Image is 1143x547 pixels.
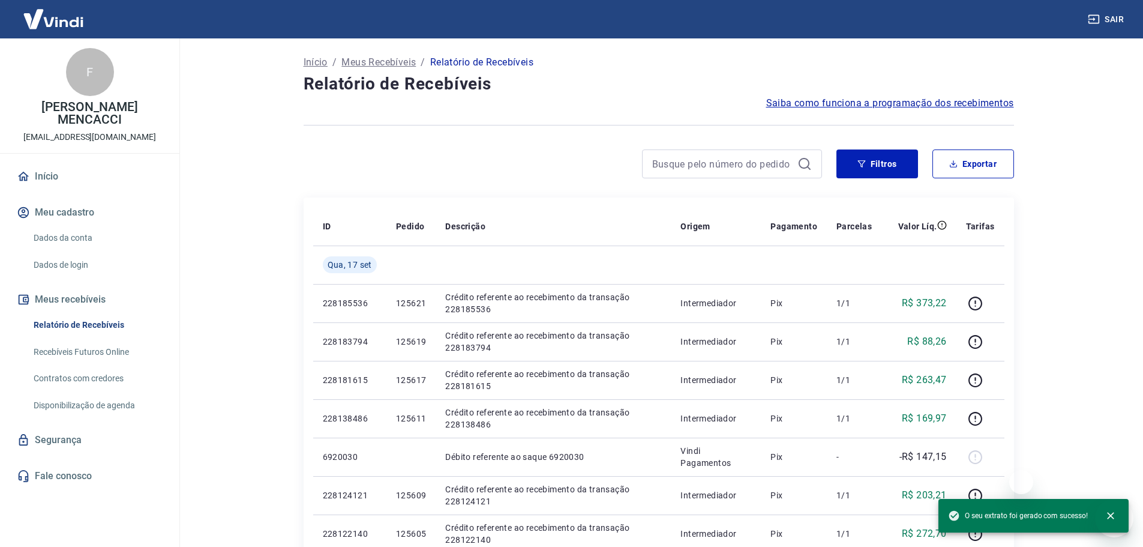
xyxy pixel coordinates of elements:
[10,101,170,126] p: [PERSON_NAME] MENCACCI
[770,336,817,348] p: Pix
[323,297,377,309] p: 228185536
[445,368,661,392] p: Crédito referente ao recebimento da transação 228181615
[1009,470,1033,494] iframe: Fechar mensagem
[898,220,937,232] p: Valor Líq.
[66,48,114,96] div: F
[770,413,817,425] p: Pix
[396,528,426,540] p: 125605
[421,55,425,70] p: /
[29,226,165,250] a: Dados da conta
[29,340,165,364] a: Recebíveis Futuros Online
[304,72,1014,96] h4: Relatório de Recebíveis
[836,451,872,463] p: -
[14,286,165,313] button: Meus recebíveis
[680,528,751,540] p: Intermediador
[445,406,661,431] p: Crédito referente ao recebimento da transação 228138486
[902,373,947,387] p: R$ 263,47
[770,220,817,232] p: Pagamento
[332,55,337,70] p: /
[445,330,661,354] p: Crédito referente ao recebimento da transação 228183794
[770,451,817,463] p: Pix
[396,374,426,386] p: 125617
[836,150,918,178] button: Filtros
[445,522,661,546] p: Crédito referente ao recebimento da transação 228122140
[966,220,995,232] p: Tarifas
[836,336,872,348] p: 1/1
[396,297,426,309] p: 125621
[932,150,1014,178] button: Exportar
[29,393,165,418] a: Disponibilização de agenda
[445,220,485,232] p: Descrição
[902,527,947,541] p: R$ 272,70
[445,451,661,463] p: Débito referente ao saque 6920030
[29,366,165,391] a: Contratos com credores
[29,313,165,337] a: Relatório de Recebíveis
[902,296,947,310] p: R$ 373,22
[770,489,817,501] p: Pix
[902,411,947,426] p: R$ 169,97
[14,199,165,226] button: Meu cadastro
[948,510,1088,522] span: O seu extrato foi gerado com sucesso!
[445,291,661,315] p: Crédito referente ao recebimento da transação 228185536
[341,55,416,70] a: Meus Recebíveis
[430,55,533,70] p: Relatório de Recebíveis
[323,220,331,232] p: ID
[902,488,947,503] p: R$ 203,21
[1085,8,1129,31] button: Sair
[766,96,1014,110] a: Saiba como funciona a programação dos recebimentos
[14,1,92,37] img: Vindi
[680,374,751,386] p: Intermediador
[770,297,817,309] p: Pix
[396,413,426,425] p: 125611
[680,336,751,348] p: Intermediador
[445,483,661,507] p: Crédito referente ao recebimento da transação 228124121
[680,413,751,425] p: Intermediador
[1095,499,1133,537] iframe: Botão para abrir a janela de mensagens
[836,374,872,386] p: 1/1
[396,336,426,348] p: 125619
[680,445,751,469] p: Vindi Pagamentos
[14,427,165,453] a: Segurança
[23,131,156,144] p: [EMAIL_ADDRESS][DOMAIN_NAME]
[836,528,872,540] p: 1/1
[323,336,377,348] p: 228183794
[836,220,872,232] p: Parcelas
[836,297,872,309] p: 1/1
[323,413,377,425] p: 228138486
[836,413,872,425] p: 1/1
[14,463,165,489] a: Fale conosco
[29,253,165,277] a: Dados de login
[770,374,817,386] p: Pix
[396,220,424,232] p: Pedido
[899,450,947,464] p: -R$ 147,15
[323,374,377,386] p: 228181615
[680,489,751,501] p: Intermediador
[323,489,377,501] p: 228124121
[396,489,426,501] p: 125609
[14,163,165,190] a: Início
[836,489,872,501] p: 1/1
[680,220,710,232] p: Origem
[680,297,751,309] p: Intermediador
[323,528,377,540] p: 228122140
[328,259,372,271] span: Qua, 17 set
[323,451,377,463] p: 6920030
[770,528,817,540] p: Pix
[304,55,328,70] a: Início
[907,334,946,349] p: R$ 88,26
[652,155,793,173] input: Busque pelo número do pedido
